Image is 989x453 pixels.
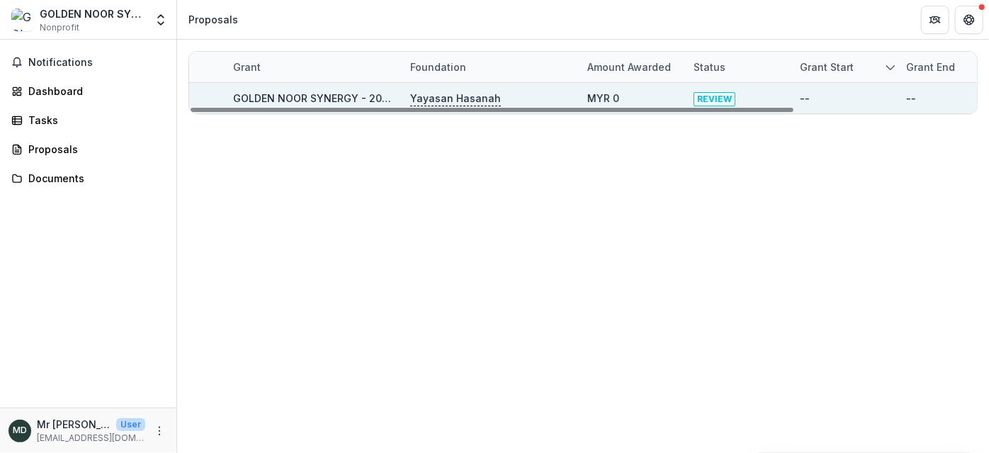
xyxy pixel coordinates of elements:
[233,92,565,104] a: GOLDEN NOOR SYNERGY - 2025 - HSEF2025 - [GEOGRAPHIC_DATA]
[37,417,111,432] p: Mr [PERSON_NAME]
[791,52,898,82] div: Grant start
[800,91,810,106] div: --
[6,108,171,132] a: Tasks
[151,6,171,34] button: Open entity switcher
[28,113,159,128] div: Tasks
[151,423,168,440] button: More
[402,60,475,74] div: Foundation
[183,9,244,30] nav: breadcrumb
[402,52,579,82] div: Foundation
[28,57,165,69] span: Notifications
[37,432,145,444] p: [EMAIL_ADDRESS][DOMAIN_NAME]
[28,171,159,186] div: Documents
[13,426,27,435] div: Mr Dastan
[6,167,171,190] a: Documents
[921,6,949,34] button: Partners
[685,60,734,74] div: Status
[28,142,159,157] div: Proposals
[587,91,619,106] div: MYR 0
[410,91,501,106] p: Yayasan Hasanah
[225,60,269,74] div: Grant
[188,12,238,27] div: Proposals
[28,84,159,99] div: Dashboard
[6,79,171,103] a: Dashboard
[685,52,791,82] div: Status
[6,51,171,74] button: Notifications
[40,21,79,34] span: Nonprofit
[885,62,896,73] svg: sorted descending
[906,91,916,106] div: --
[116,418,145,431] p: User
[791,60,862,74] div: Grant start
[579,52,685,82] div: Amount awarded
[579,60,679,74] div: Amount awarded
[225,52,402,82] div: Grant
[694,92,735,106] span: REVIEW
[898,60,963,74] div: Grant end
[11,9,34,31] img: GOLDEN NOOR SYNERGY
[40,6,145,21] div: GOLDEN NOOR SYNERGY
[6,138,171,161] a: Proposals
[955,6,983,34] button: Get Help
